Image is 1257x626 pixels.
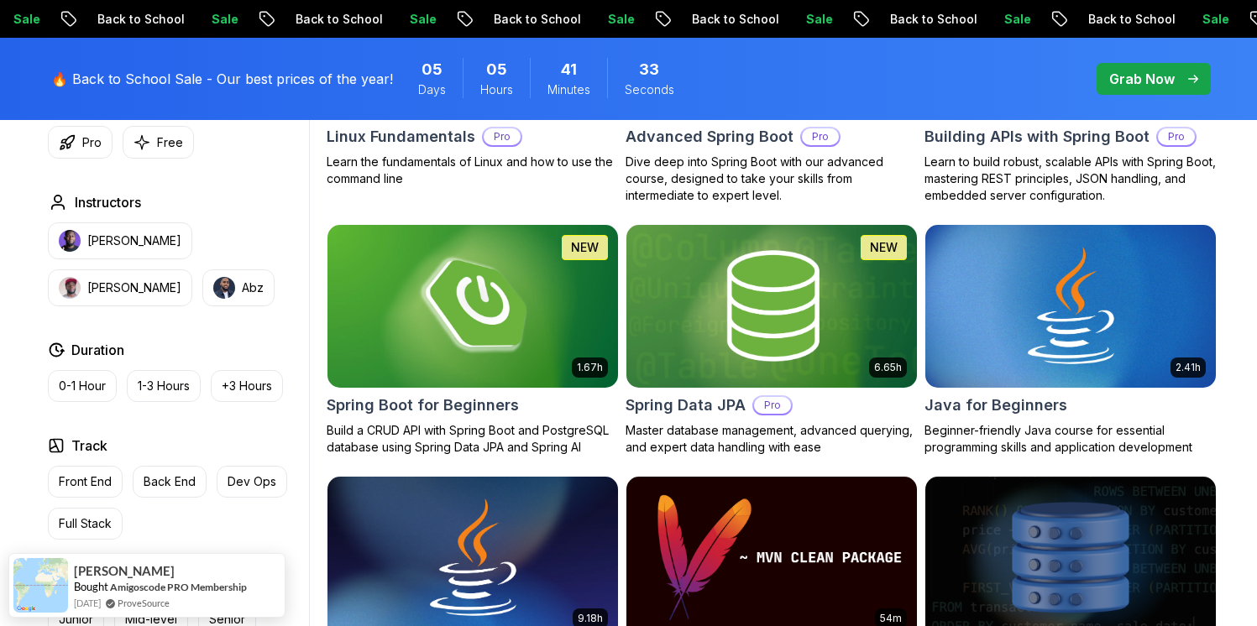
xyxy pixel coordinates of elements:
[74,596,101,610] span: [DATE]
[754,397,791,414] p: Pro
[65,11,180,28] p: Back to School
[59,473,112,490] p: Front End
[242,279,264,296] p: Abz
[138,378,190,394] p: 1-3 Hours
[1158,128,1195,145] p: Pro
[118,596,170,610] a: ProveSource
[213,277,235,299] img: instructor img
[327,394,519,417] h2: Spring Boot for Beginners
[127,370,201,402] button: 1-3 Hours
[48,466,123,498] button: Front End
[924,224,1217,456] a: Java for Beginners card2.41hJava for BeginnersBeginner-friendly Java course for essential program...
[75,192,141,212] h2: Instructors
[924,125,1150,149] h2: Building APIs with Spring Boot
[858,11,972,28] p: Back to School
[327,225,618,388] img: Spring Boot for Beginners card
[59,230,81,252] img: instructor img
[144,473,196,490] p: Back End
[547,81,590,98] span: Minutes
[874,361,902,374] p: 6.65h
[48,126,113,159] button: Pro
[180,11,233,28] p: Sale
[924,394,1067,417] h2: Java for Beginners
[48,222,192,259] button: instructor img[PERSON_NAME]
[1109,69,1175,89] p: Grab Now
[626,225,917,388] img: Spring Data JPA card
[626,224,918,456] a: Spring Data JPA card6.65hNEWSpring Data JPAProMaster database management, advanced querying, and ...
[202,269,275,306] button: instructor imgAbz
[578,612,603,625] p: 9.18h
[1176,361,1201,374] p: 2.41h
[639,58,659,81] span: 33 Seconds
[59,378,106,394] p: 0-1 Hour
[1171,11,1224,28] p: Sale
[626,422,918,456] p: Master database management, advanced querying, and expert data handling with ease
[577,361,603,374] p: 1.67h
[82,134,102,151] p: Pro
[228,473,276,490] p: Dev Ops
[123,126,194,159] button: Free
[87,232,181,249] p: [PERSON_NAME]
[571,239,599,256] p: NEW
[378,11,432,28] p: Sale
[59,515,112,532] p: Full Stack
[870,239,898,256] p: NEW
[87,279,181,296] p: [PERSON_NAME]
[74,564,175,578] span: [PERSON_NAME]
[222,378,272,394] p: +3 Hours
[625,81,674,98] span: Seconds
[157,134,183,151] p: Free
[211,370,283,402] button: +3 Hours
[480,81,513,98] span: Hours
[48,269,192,306] button: instructor img[PERSON_NAME]
[264,11,378,28] p: Back to School
[462,11,576,28] p: Back to School
[13,558,68,613] img: provesource social proof notification image
[626,394,746,417] h2: Spring Data JPA
[925,225,1216,388] img: Java for Beginners card
[133,466,207,498] button: Back End
[486,58,507,81] span: 5 Hours
[71,340,124,360] h2: Duration
[660,11,774,28] p: Back to School
[48,508,123,540] button: Full Stack
[484,128,521,145] p: Pro
[71,436,107,456] h2: Track
[880,612,902,625] p: 54m
[74,580,108,593] span: Bought
[576,11,630,28] p: Sale
[924,154,1217,204] p: Learn to build robust, scalable APIs with Spring Boot, mastering REST principles, JSON handling, ...
[327,125,475,149] h2: Linux Fundamentals
[48,370,117,402] button: 0-1 Hour
[802,128,839,145] p: Pro
[626,154,918,204] p: Dive deep into Spring Boot with our advanced course, designed to take your skills from intermedia...
[774,11,828,28] p: Sale
[110,581,247,593] a: Amigoscode PRO Membership
[51,69,393,89] p: 🔥 Back to School Sale - Our best prices of the year!
[217,466,287,498] button: Dev Ops
[418,81,446,98] span: Days
[327,422,619,456] p: Build a CRUD API with Spring Boot and PostgreSQL database using Spring Data JPA and Spring AI
[327,224,619,456] a: Spring Boot for Beginners card1.67hNEWSpring Boot for BeginnersBuild a CRUD API with Spring Boot ...
[561,58,577,81] span: 41 Minutes
[327,154,619,187] p: Learn the fundamentals of Linux and how to use the command line
[422,58,443,81] span: 5 Days
[924,422,1217,456] p: Beginner-friendly Java course for essential programming skills and application development
[1056,11,1171,28] p: Back to School
[972,11,1026,28] p: Sale
[59,277,81,299] img: instructor img
[626,125,793,149] h2: Advanced Spring Boot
